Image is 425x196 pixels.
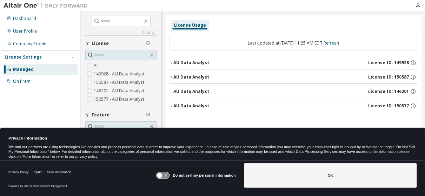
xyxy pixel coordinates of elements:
[85,107,157,123] button: Feature
[173,60,209,66] div: AU Data Analyst
[13,79,31,84] div: On Prem
[169,55,417,70] button: AU Data AnalystLicense ID: 149928
[13,41,46,47] div: Company Profile
[92,112,109,118] span: Feature
[146,112,150,118] span: Clear filter
[368,89,409,94] span: License ID: 146201
[94,87,146,95] label: 146201 - AU Data Analyst
[94,61,100,70] label: All
[13,28,37,34] div: User Profile
[13,16,36,21] div: Dashboard
[174,22,206,28] div: License Usage
[146,41,150,46] span: Clear filter
[94,78,146,87] label: 150587 - AU Data Analyst
[368,103,409,109] span: License ID: 150577
[94,95,146,103] label: 150577 - AU Data Analyst
[368,74,409,80] span: License ID: 150587
[173,89,209,94] div: AU Data Analyst
[169,36,417,50] div: Last updated at: [DATE] 11:25 AM EDT
[173,74,209,80] div: AU Data Analyst
[169,69,417,85] button: AU Data AnalystLicense ID: 150587
[173,103,209,109] div: AU Data Analyst
[4,2,91,9] img: Altair One
[85,30,157,35] a: Clear all
[368,60,409,66] span: License ID: 149928
[169,98,417,114] button: AU Data AnalystLicense ID: 150577
[13,67,34,72] div: Managed
[169,84,417,99] button: AU Data AnalystLicense ID: 146201
[94,70,146,78] label: 149928 - AU Data Analyst
[5,54,42,60] div: License Settings
[324,40,339,46] a: Refresh
[92,41,109,46] span: License
[85,36,157,51] button: License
